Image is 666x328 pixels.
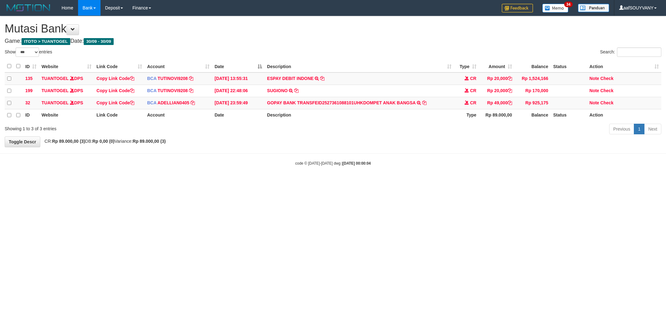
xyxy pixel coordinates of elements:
[590,76,599,81] a: Note
[502,4,533,12] img: Feedback.jpg
[23,109,39,121] th: ID
[294,88,298,93] a: Copy SUGIONO to clipboard
[39,97,94,109] td: DPS
[147,100,156,105] span: BCA
[470,76,476,81] span: CR
[42,100,69,105] a: TUANTOGEL
[25,88,32,93] span: 199
[189,88,193,93] a: Copy TUTINOVI9208 to clipboard
[96,88,134,93] a: Copy Link Code
[634,124,644,134] a: 1
[84,38,114,45] span: 30/09 - 30/09
[212,60,264,72] th: Date: activate to sort column descending
[5,47,52,57] label: Show entries
[515,85,551,97] td: Rp 170,000
[133,139,166,144] strong: Rp 89.000,00 (3)
[96,100,134,105] a: Copy Link Code
[515,60,551,72] th: Balance
[343,161,371,166] strong: [DATE] 00:00:04
[609,124,634,134] a: Previous
[147,88,156,93] span: BCA
[515,109,551,121] th: Balance
[52,139,85,144] strong: Rp 89.000,00 (3)
[320,76,324,81] a: Copy ESPAY DEBIT INDONE to clipboard
[515,72,551,85] td: Rp 1,524,166
[267,88,288,93] a: SUGIONO
[479,60,515,72] th: Amount: activate to sort column ascending
[644,124,661,134] a: Next
[212,97,264,109] td: [DATE] 23:59:49
[267,100,416,105] a: GOPAY BANK TRANSFEID2527361088101UHKDOMPET ANAK BANGSA
[39,109,94,121] th: Website
[470,100,476,105] span: CR
[564,2,573,7] span: 34
[189,76,193,81] a: Copy TUTINOVI9208 to clipboard
[587,60,661,72] th: Action: activate to sort column ascending
[145,109,212,121] th: Account
[25,76,32,81] span: 135
[515,97,551,109] td: Rp 925,175
[5,137,40,147] a: Toggle Descr
[42,76,69,81] a: TUANTOGEL
[212,109,264,121] th: Date
[590,88,599,93] a: Note
[479,97,515,109] td: Rp 49,000
[145,60,212,72] th: Account: activate to sort column ascending
[590,100,599,105] a: Note
[508,88,512,93] a: Copy Rp 20,000 to clipboard
[470,88,476,93] span: CR
[600,100,614,105] a: Check
[39,72,94,85] td: DPS
[508,100,512,105] a: Copy Rp 49,000 to clipboard
[422,100,427,105] a: Copy GOPAY BANK TRANSFEID2527361088101UHKDOMPET ANAK BANGSA to clipboard
[94,60,145,72] th: Link Code: activate to sort column ascending
[454,109,479,121] th: Type
[551,109,587,121] th: Status
[5,38,661,44] h4: Game: Date:
[39,60,94,72] th: Website: activate to sort column ascending
[508,76,512,81] a: Copy Rp 20,000 to clipboard
[190,100,195,105] a: Copy ADELLIAN0405 to clipboard
[551,60,587,72] th: Status
[578,4,609,12] img: panduan.png
[617,47,661,57] input: Search:
[5,22,661,35] h1: Mutasi Bank
[39,85,94,97] td: DPS
[264,60,454,72] th: Description: activate to sort column ascending
[479,85,515,97] td: Rp 20,000
[92,139,115,144] strong: Rp 0,00 (0)
[479,72,515,85] td: Rp 20,000
[542,4,569,12] img: Button%20Memo.svg
[96,76,134,81] a: Copy Link Code
[600,76,614,81] a: Check
[212,85,264,97] td: [DATE] 22:48:06
[157,100,189,105] a: ADELLIAN0405
[23,60,39,72] th: ID: activate to sort column ascending
[587,109,661,121] th: Action
[94,109,145,121] th: Link Code
[158,88,188,93] a: TUTINOVI9208
[42,88,69,93] a: TUANTOGEL
[5,123,273,132] div: Showing 1 to 3 of 3 entries
[600,88,614,93] a: Check
[42,139,166,144] span: CR: DB: Variance:
[147,76,156,81] span: BCA
[212,72,264,85] td: [DATE] 13:55:31
[600,47,661,57] label: Search:
[295,161,371,166] small: code © [DATE]-[DATE] dwg |
[22,38,70,45] span: ITOTO > TUANTOGEL
[479,109,515,121] th: Rp 89.000,00
[16,47,39,57] select: Showentries
[267,76,313,81] a: ESPAY DEBIT INDONE
[454,60,479,72] th: Type: activate to sort column ascending
[264,109,454,121] th: Description
[25,100,30,105] span: 32
[5,3,52,12] img: MOTION_logo.png
[158,76,188,81] a: TUTINOVI9208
